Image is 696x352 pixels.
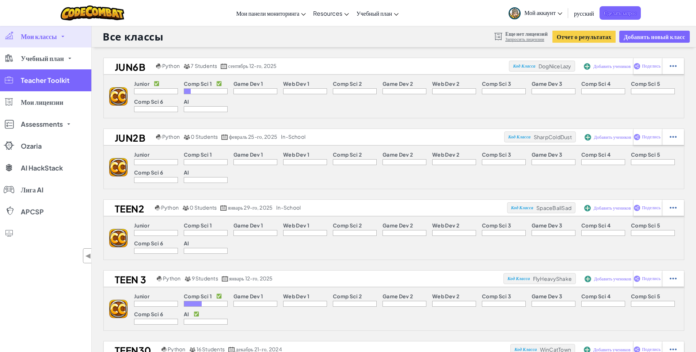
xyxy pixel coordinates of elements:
span: Добавить учеников [593,64,631,69]
p: Comp Sci 1 [184,81,212,87]
img: IconStudentEllipsis.svg [670,275,677,282]
p: Comp Sci 6 [134,240,163,246]
p: Game Dev 2 [383,293,413,299]
img: MultipleUsers.png [183,134,190,140]
span: русский [574,9,594,17]
p: Comp Sci 2 [333,222,362,228]
span: SpaceBallSad [536,204,571,211]
p: AI [184,311,189,317]
img: IconShare_Purple.svg [634,204,640,211]
img: MultipleUsers.png [183,64,190,69]
span: Поделись [642,64,661,68]
h2: teen2 [104,202,153,213]
p: Game Dev 1 [233,81,263,87]
img: python.png [155,205,160,211]
img: python.png [156,64,161,69]
p: Game Dev 3 [532,222,562,228]
span: январь 12-го, 2025 [229,275,273,282]
p: Game Dev 2 [383,81,413,87]
span: Python [162,133,180,140]
span: 0 Students [190,204,217,211]
p: Game Dev 3 [532,293,562,299]
p: Comp Sci 6 [134,169,163,175]
span: Добавить учеников [594,135,631,139]
span: Поделись [642,206,661,210]
span: FlyHeavyShake [533,275,572,282]
p: Game Dev 1 [233,293,263,299]
div: in-school [276,204,301,211]
p: Web Dev 2 [432,222,459,228]
img: logo [109,229,128,247]
span: сентябрь 12-го, 2025 [228,62,277,69]
h2: JUN2B [104,131,154,142]
a: Мои панели мониторинга [232,3,309,23]
img: python.png [156,134,161,140]
span: DogNiceLazy [539,63,571,69]
img: logo [109,87,128,106]
img: calendar.svg [222,276,228,282]
img: IconStudentEllipsis.svg [670,63,677,69]
h2: TEEN 3 [104,273,155,284]
p: Comp Sci 2 [333,152,362,157]
span: Python [162,62,180,69]
p: Comp Sci 3 [482,222,511,228]
span: Мои классы [21,33,57,40]
p: Web Dev 2 [432,152,459,157]
span: Мой аккаунт [524,9,562,16]
span: Поделись [642,347,661,352]
span: Мои панели мониторинга [236,9,299,17]
p: Game Dev 1 [233,222,263,228]
a: JUN2B Python 0 Students февраль 25-го, 2025 in-school [104,131,504,142]
p: Web Dev 1 [283,222,309,228]
p: Junior [134,293,149,299]
button: Добавить новый класс [619,31,689,43]
p: Web Dev 2 [432,81,459,87]
span: 9 Students [192,275,218,282]
span: Добавить учеников [594,277,631,281]
a: Запросить лицензии [505,37,548,42]
h2: Jun6B [104,61,154,72]
span: 0 Students [191,133,218,140]
p: Web Dev 2 [432,293,459,299]
p: Junior [134,222,149,228]
span: Код Класса [513,64,535,68]
p: Comp Sci 3 [482,152,511,157]
p: AI [184,169,189,175]
p: Junior [134,81,149,87]
span: Поделись [642,276,661,281]
h1: Все классы [103,30,164,43]
a: TEEN 3 Python 9 Students январь 12-го, 2025 [104,273,503,284]
p: Comp Sci 6 [134,311,163,317]
span: Учебный план [356,9,392,17]
span: 7 Students [191,62,217,69]
span: ◀ [85,250,91,261]
span: Код Класса [508,135,530,139]
span: AI HackStack [21,165,63,171]
a: Resources [309,3,353,23]
img: MultipleUsers.png [182,205,189,211]
img: python.png [157,276,162,282]
p: Comp Sci 4 [581,293,611,299]
span: январь 29-го, 2025 [228,204,273,211]
p: Web Dev 1 [283,152,309,157]
a: русский [570,3,598,23]
span: Добавить учеников [593,348,631,352]
p: Web Dev 1 [283,293,309,299]
a: Сделать запрос [600,6,641,20]
p: Comp Sci 5 [631,293,660,299]
p: Game Dev 2 [383,222,413,228]
img: IconShare_Purple.svg [634,275,640,282]
p: ✅ [194,311,199,317]
p: Game Dev 2 [383,152,413,157]
span: Python [161,204,179,211]
span: Добавить учеников [594,206,631,210]
span: Код Класса [514,347,537,352]
img: MultipleUsers.png [185,276,191,282]
span: Ozaria [21,143,42,149]
img: IconAddStudents.svg [584,205,591,211]
p: ✅ [216,81,222,87]
p: Comp Sci 1 [184,222,212,228]
p: AI [184,240,189,246]
img: IconStudentEllipsis.svg [670,204,677,211]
